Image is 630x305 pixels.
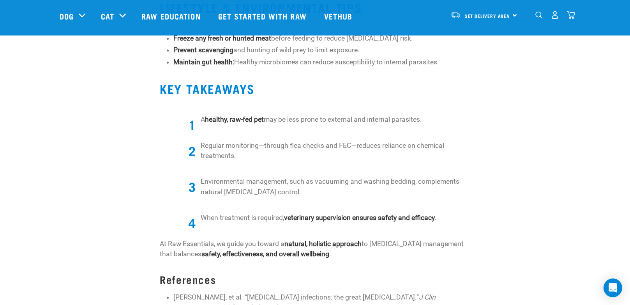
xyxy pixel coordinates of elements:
a: Cat [101,10,114,22]
strong: Prevent scavenging [173,46,233,54]
strong: veterinary supervision ensures safety and efficacy [284,214,435,222]
strong: Freeze any fresh or hunted meat [173,34,271,42]
a: Vethub [316,0,362,32]
img: home-icon-1@2x.png [535,11,543,19]
strong: healthy, raw-fed pet [205,115,264,123]
p: and hunting of wild prey to limit exposure. [173,45,470,55]
p: At Raw Essentials, we guide you toward a to [MEDICAL_DATA] management that balances . [160,239,470,259]
img: home-icon@2x.png [567,11,575,19]
p: Healthy microbiomes can reduce susceptibility to internal parasites. [173,57,470,67]
img: user.png [551,11,559,19]
a: Raw Education [134,0,210,32]
h3: References [160,273,470,285]
a: Get started with Raw [210,0,316,32]
span: Set Delivery Area [465,14,510,17]
h2: Key Takeaways [160,82,470,96]
strong: safety, effectiveness, and overall wellbeing [201,250,329,258]
div: Open Intercom Messenger [604,278,622,297]
p: When treatment is required, . [201,213,470,223]
p: Environmental management, such as vacuuming and washing bedding, complements natural [MEDICAL_DAT... [201,176,470,197]
img: van-moving.png [450,11,461,18]
p: A may be less prone to external and internal parasites. [201,114,470,124]
strong: Maintain gut health: [173,58,234,66]
a: Dog [60,10,74,22]
strong: natural, holistic approach [284,240,362,248]
p: before feeding to reduce [MEDICAL_DATA] risk. [173,33,470,43]
p: Regular monitoring—through flea checks and FEC—reduces reliance on chemical treatments. [201,140,470,161]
